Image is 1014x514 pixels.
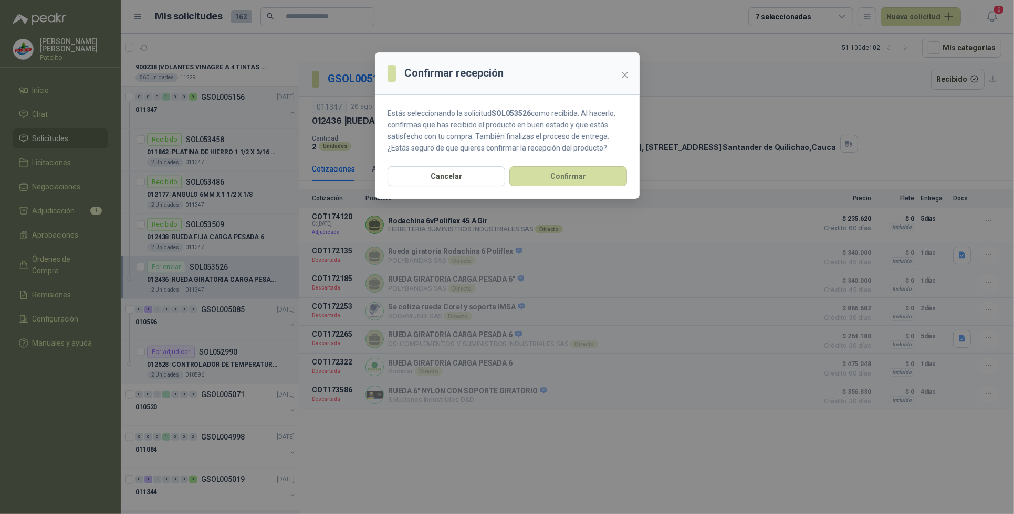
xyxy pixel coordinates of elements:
span: close [621,71,629,79]
button: Confirmar [509,166,627,186]
h3: Confirmar recepción [404,65,504,81]
strong: SOL053526 [492,109,531,117]
button: Cancelar [388,166,505,186]
button: Close [616,67,633,83]
p: Estás seleccionando la solicitud como recibida. Al hacerlo, confirmas que has recibido el product... [388,108,627,154]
